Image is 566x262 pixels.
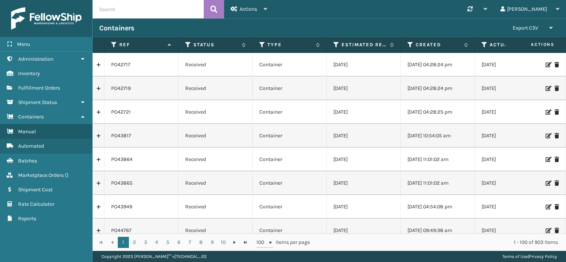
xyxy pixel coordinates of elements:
td: [DATE] [327,100,401,124]
a: Go to the next page [229,237,240,248]
span: Manual [18,128,36,135]
span: Batches [18,158,37,164]
td: [DATE] [327,124,401,148]
td: Received [179,219,253,242]
td: Received [179,53,253,77]
a: PO43865 [111,179,133,187]
a: Terms of Use [502,254,528,259]
td: Received [179,100,253,124]
td: Container [253,219,327,242]
td: Container [253,100,327,124]
a: 10 [218,237,229,248]
td: [DATE] 11:01:02 am [401,171,475,195]
span: 100 [256,239,267,246]
div: | [502,251,557,262]
td: [DATE] [475,148,549,171]
a: 8 [196,237,207,248]
span: Automated [18,143,44,149]
td: [DATE] 04:54:08 pm [401,195,475,219]
i: Delete [555,62,559,67]
td: [DATE] 04:28:24 pm [401,53,475,77]
td: [DATE] [475,171,549,195]
a: PO42721 [111,108,131,116]
td: Container [253,195,327,219]
a: PO42719 [111,85,131,92]
a: 6 [173,237,184,248]
a: 3 [140,237,151,248]
td: Received [179,77,253,100]
label: Actual Receiving Date [490,41,535,48]
a: Privacy Policy [529,254,557,259]
td: Received [179,195,253,219]
a: 1 [118,237,129,248]
span: Fulfillment Orders [18,85,60,91]
span: ( ) [65,172,69,178]
td: Container [253,53,327,77]
a: 5 [162,237,173,248]
i: Edit [546,181,550,186]
a: PO43817 [111,132,131,140]
td: [DATE] [475,124,549,148]
td: Container [253,148,327,171]
td: Received [179,171,253,195]
td: [DATE] [475,77,549,100]
i: Edit [546,204,550,209]
td: [DATE] [475,53,549,77]
i: Edit [546,62,550,67]
td: [DATE] 09:49:38 am [401,219,475,242]
span: Inventory [18,70,40,77]
span: Go to the next page [232,239,237,245]
i: Delete [555,86,559,91]
span: Actions [507,38,559,51]
a: 4 [151,237,162,248]
td: [DATE] [327,219,401,242]
td: [DATE] [327,77,401,100]
label: Estimated Receiving Date [342,41,386,48]
label: Type [267,41,312,48]
td: [DATE] 11:01:02 am [401,148,475,171]
td: [DATE] [475,219,549,242]
label: Status [193,41,238,48]
td: [DATE] 04:28:25 pm [401,100,475,124]
span: items per page [256,237,310,248]
span: Rate Calculator [18,201,54,207]
i: Delete [555,133,559,138]
td: Received [179,124,253,148]
a: PO42717 [111,61,130,68]
span: Administration [18,56,53,62]
i: Edit [546,133,550,138]
td: [DATE] [475,100,549,124]
a: 9 [207,237,218,248]
i: Delete [555,157,559,162]
p: Copyright 2023 [PERSON_NAME]™ v [TECHNICAL_ID] [101,251,206,262]
td: [DATE] [475,195,549,219]
div: 1 - 100 of 903 items [320,239,558,246]
td: Container [253,77,327,100]
td: Container [253,171,327,195]
label: Ref [119,41,164,48]
span: Containers [18,114,44,120]
td: [DATE] [327,148,401,171]
span: Shipment Cost [18,187,53,193]
span: Shipment Status [18,99,57,105]
i: Delete [555,228,559,233]
a: PO43949 [111,203,132,211]
span: Menu [17,41,30,47]
span: Reports [18,215,36,222]
a: Go to the last page [240,237,251,248]
i: Edit [546,228,550,233]
td: [DATE] [327,171,401,195]
a: PO44767 [111,227,131,234]
span: Marketplace Orders [18,172,64,178]
td: [DATE] [327,53,401,77]
i: Delete [555,110,559,115]
i: Delete [555,204,559,209]
i: Delete [555,181,559,186]
td: [DATE] 04:28:24 pm [401,77,475,100]
i: Edit [546,86,550,91]
td: [DATE] [327,195,401,219]
td: Received [179,148,253,171]
a: PO43864 [111,156,133,163]
h3: Containers [99,24,134,33]
span: Actions [240,6,257,12]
